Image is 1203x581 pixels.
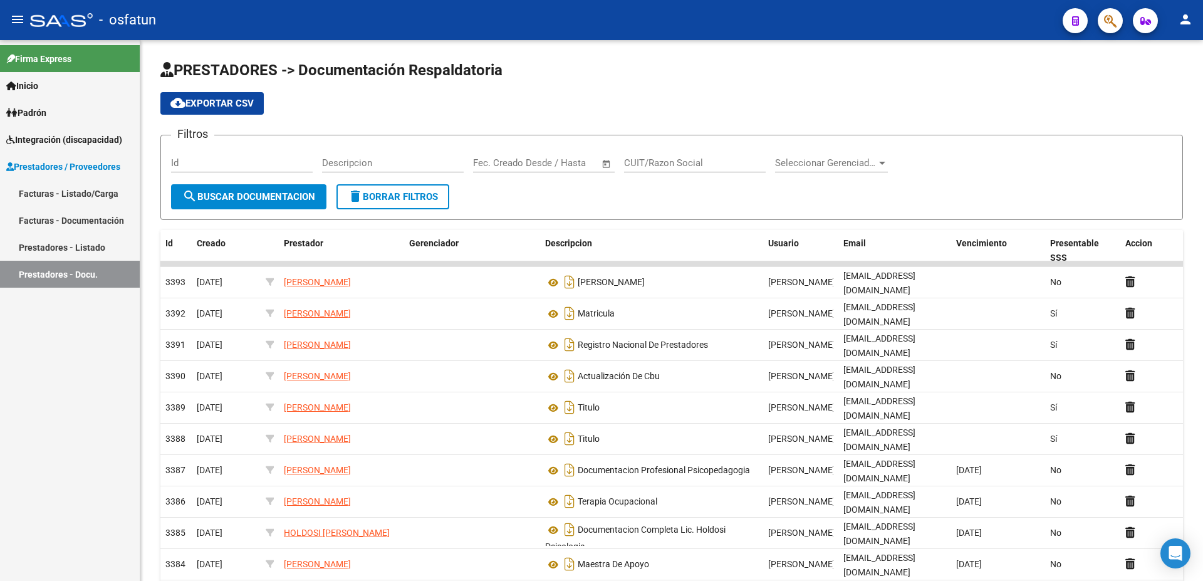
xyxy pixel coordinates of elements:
[1050,371,1061,381] span: No
[768,277,835,287] span: [PERSON_NAME]
[843,365,915,389] span: [EMAIL_ADDRESS][DOMAIN_NAME]
[1050,559,1061,569] span: No
[284,402,351,412] span: [PERSON_NAME]
[843,396,915,421] span: [EMAIL_ADDRESS][DOMAIN_NAME]
[197,496,222,506] span: [DATE]
[775,157,877,169] span: Seleccionar Gerenciador
[561,460,578,480] i: Descargar documento
[284,371,351,381] span: [PERSON_NAME]
[182,189,197,204] mat-icon: search
[956,496,982,506] span: [DATE]
[843,427,915,452] span: [EMAIL_ADDRESS][DOMAIN_NAME]
[1045,230,1120,271] datatable-header-cell: Presentable SSS
[545,525,726,552] span: Documentacion Completa Lic. Holdosi Psicologia
[1125,238,1152,248] span: Accion
[6,52,71,66] span: Firma Express
[284,559,351,569] span: [PERSON_NAME]
[578,403,600,413] span: Titulo
[956,238,1007,248] span: Vencimiento
[404,230,540,271] datatable-header-cell: Gerenciador
[336,184,449,209] button: Borrar Filtros
[160,61,503,79] span: PRESTADORES -> Documentación Respaldatoria
[409,238,459,248] span: Gerenciador
[165,465,185,475] span: 3387
[165,308,185,318] span: 3392
[1050,402,1057,412] span: Sí
[956,559,982,569] span: [DATE]
[768,308,835,318] span: [PERSON_NAME]
[768,371,835,381] span: [PERSON_NAME]
[535,157,596,169] input: Fecha fin
[165,434,185,444] span: 3388
[843,521,915,546] span: [EMAIL_ADDRESS][DOMAIN_NAME]
[768,238,799,248] span: Usuario
[578,309,615,319] span: Matricula
[284,308,351,318] span: [PERSON_NAME]
[284,340,351,350] span: [PERSON_NAME]
[165,277,185,287] span: 3393
[170,95,185,110] mat-icon: cloud_download
[561,397,578,417] i: Descargar documento
[197,434,222,444] span: [DATE]
[171,184,326,209] button: Buscar Documentacion
[1178,12,1193,27] mat-icon: person
[284,496,351,506] span: [PERSON_NAME]
[197,308,222,318] span: [DATE]
[561,491,578,511] i: Descargar documento
[170,98,254,109] span: Exportar CSV
[1050,277,1061,287] span: No
[1050,238,1099,263] span: Presentable SSS
[279,230,404,271] datatable-header-cell: Prestador
[1050,340,1057,350] span: Sí
[6,106,46,120] span: Padrón
[197,465,222,475] span: [DATE]
[768,434,835,444] span: [PERSON_NAME]
[843,553,915,577] span: [EMAIL_ADDRESS][DOMAIN_NAME]
[578,466,750,476] span: Documentacion Profesional Psicopedagogia
[1160,538,1190,568] div: Open Intercom Messenger
[578,497,657,507] span: Terapia Ocupacional
[843,333,915,358] span: [EMAIL_ADDRESS][DOMAIN_NAME]
[197,340,222,350] span: [DATE]
[165,371,185,381] span: 3390
[768,340,835,350] span: [PERSON_NAME]
[348,191,438,202] span: Borrar Filtros
[578,278,645,288] span: [PERSON_NAME]
[197,528,222,538] span: [DATE]
[182,191,315,202] span: Buscar Documentacion
[6,133,122,147] span: Integración (discapacidad)
[600,157,614,171] button: Open calendar
[763,230,838,271] datatable-header-cell: Usuario
[843,271,915,295] span: [EMAIL_ADDRESS][DOMAIN_NAME]
[197,277,222,287] span: [DATE]
[843,238,866,248] span: Email
[561,554,578,574] i: Descargar documento
[10,12,25,27] mat-icon: menu
[284,528,390,538] span: HOLDOSI [PERSON_NAME]
[165,559,185,569] span: 3384
[561,335,578,355] i: Descargar documento
[165,528,185,538] span: 3385
[956,465,982,475] span: [DATE]
[160,230,192,271] datatable-header-cell: Id
[561,520,578,540] i: Descargar documento
[768,465,835,475] span: [PERSON_NAME]
[768,528,835,538] span: [PERSON_NAME]
[6,79,38,93] span: Inicio
[348,189,363,204] mat-icon: delete
[165,238,173,248] span: Id
[578,372,660,382] span: Actualización De Cbu
[561,429,578,449] i: Descargar documento
[284,465,351,475] span: [PERSON_NAME]
[956,528,982,538] span: [DATE]
[843,490,915,515] span: [EMAIL_ADDRESS][DOMAIN_NAME]
[768,496,835,506] span: [PERSON_NAME]
[1050,465,1061,475] span: No
[160,92,264,115] button: Exportar CSV
[197,559,222,569] span: [DATE]
[768,402,835,412] span: [PERSON_NAME]
[165,496,185,506] span: 3386
[165,402,185,412] span: 3389
[197,371,222,381] span: [DATE]
[99,6,156,34] span: - osfatun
